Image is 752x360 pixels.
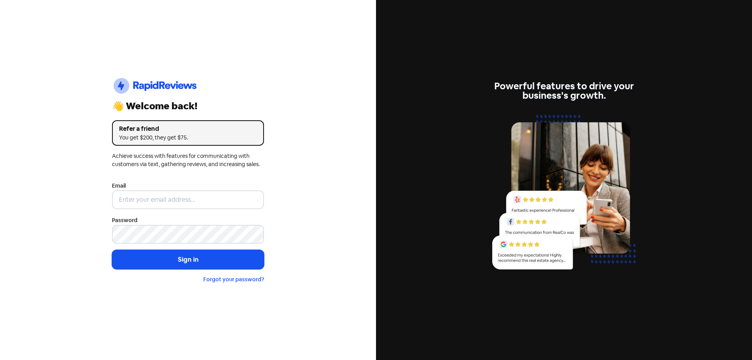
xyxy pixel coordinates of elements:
[488,110,640,279] img: reviews
[112,101,264,111] div: 👋 Welcome back!
[119,124,257,134] div: Refer a friend
[112,182,126,190] label: Email
[119,134,257,142] div: You get $200, they get $75.
[112,152,264,168] div: Achieve success with features for communicating with customers via text, gathering reviews, and i...
[112,216,137,224] label: Password
[203,276,264,283] a: Forgot your password?
[112,250,264,270] button: Sign in
[112,190,264,209] input: Enter your email address...
[488,81,640,100] div: Powerful features to drive your business's growth.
